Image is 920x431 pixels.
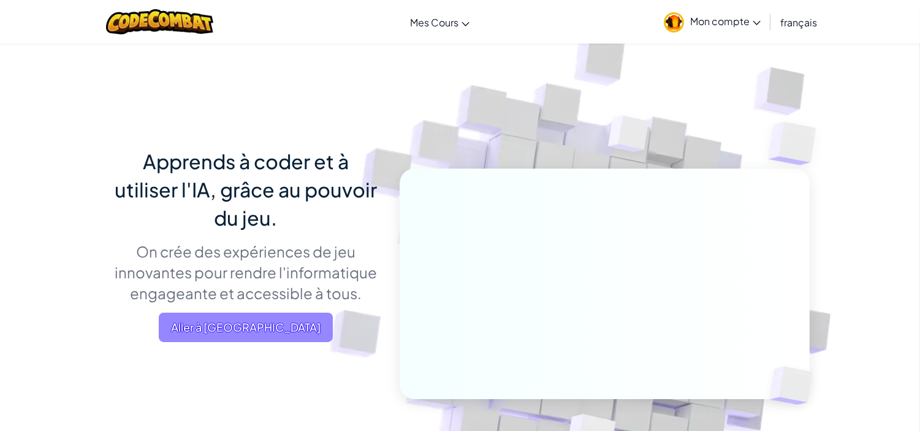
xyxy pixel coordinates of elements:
img: Overlap cubes [744,92,850,196]
img: avatar [664,12,684,32]
img: Overlap cubes [585,91,673,183]
img: Overlap cubes [749,341,841,430]
p: On crée des expériences de jeu innovantes pour rendre l'informatique engageante et accessible à t... [111,241,381,303]
span: français [780,16,817,29]
a: Aller à [GEOGRAPHIC_DATA] [159,313,333,342]
span: Apprends à coder et à utiliser l'IA, grâce au pouvoir du jeu. [115,149,377,230]
span: Mes Cours [410,16,458,29]
img: CodeCombat logo [106,9,213,34]
a: Mes Cours [404,6,476,39]
a: français [774,6,823,39]
a: Mon compte [658,2,767,41]
span: Mon compte [690,15,761,28]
